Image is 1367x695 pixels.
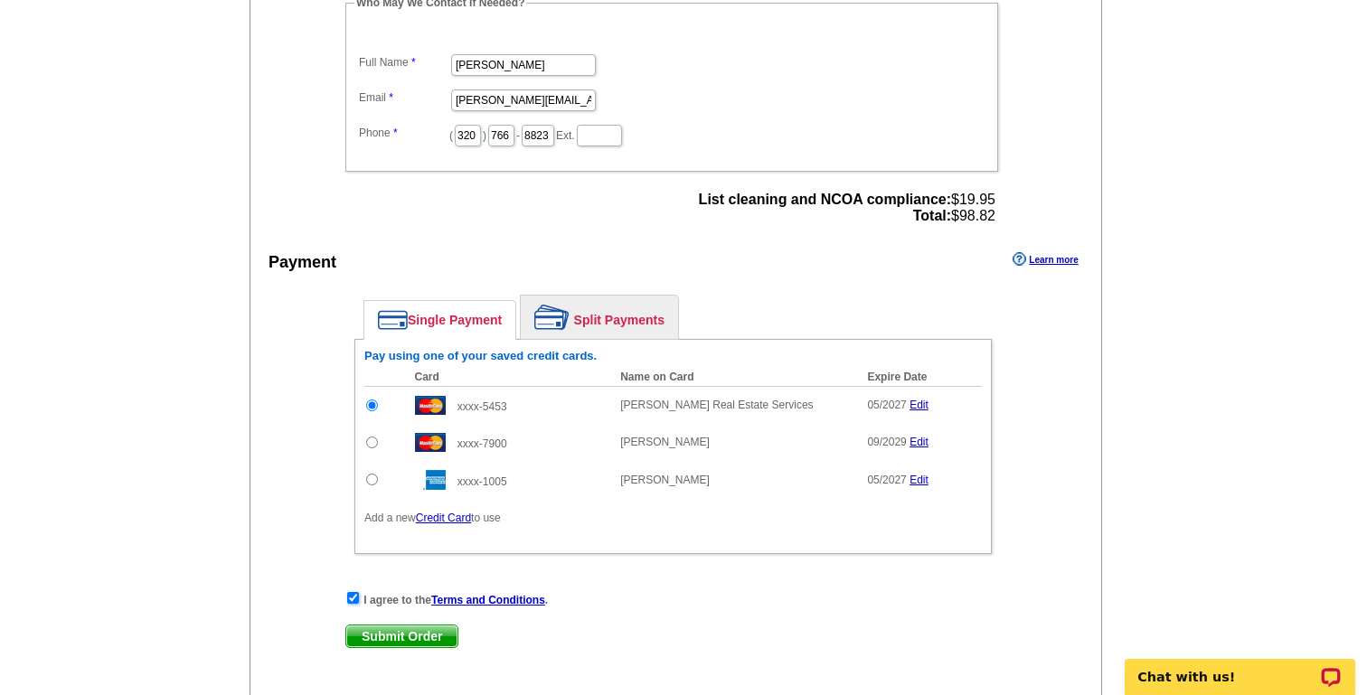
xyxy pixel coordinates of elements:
span: xxxx-7900 [457,437,507,450]
div: Payment [269,250,336,275]
img: split-payment.png [534,305,570,330]
span: $19.95 $98.82 [699,192,995,224]
label: Email [359,89,449,106]
a: Credit Card [416,512,471,524]
a: Learn more [1013,252,1078,267]
a: Edit [910,474,929,486]
span: 05/2027 [867,399,906,411]
iframe: LiveChat chat widget [1113,638,1367,695]
h6: Pay using one of your saved credit cards. [364,349,982,363]
span: [PERSON_NAME] Real Estate Services [620,399,813,411]
p: Add a new to use [364,510,982,526]
dd: ( ) - Ext. [354,120,989,148]
th: Name on Card [611,368,858,387]
img: mast.gif [415,396,446,415]
span: [PERSON_NAME] [620,436,710,448]
strong: I agree to the . [363,594,548,606]
span: Submit Order [346,625,457,647]
img: single-payment.png [378,310,408,330]
a: Edit [910,399,929,411]
span: 09/2029 [867,436,906,448]
label: Phone [359,125,449,141]
strong: Total: [913,208,951,223]
img: mast.gif [415,433,446,452]
label: Full Name [359,54,449,70]
span: xxxx-5453 [457,400,507,413]
a: Single Payment [364,301,515,339]
a: Terms and Conditions [431,594,545,606]
strong: List cleaning and NCOA compliance: [699,192,951,207]
span: [PERSON_NAME] [620,474,710,486]
th: Card [406,368,612,387]
a: Edit [910,436,929,448]
span: 05/2027 [867,474,906,486]
th: Expire Date [858,368,982,387]
img: amex.gif [415,470,446,490]
a: Split Payments [521,296,678,339]
span: xxxx-1005 [457,475,507,488]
